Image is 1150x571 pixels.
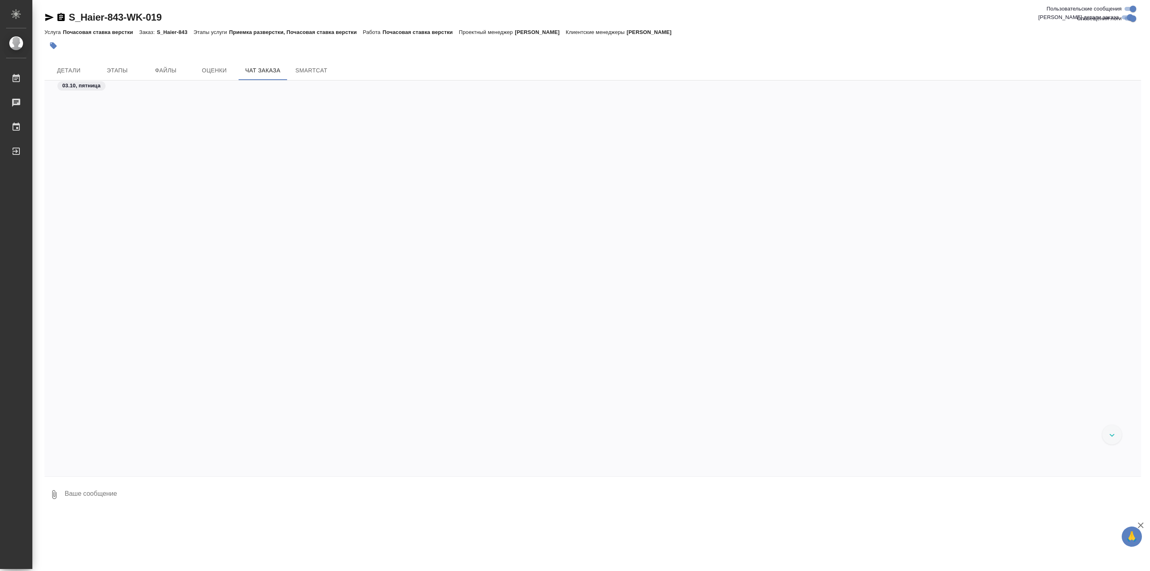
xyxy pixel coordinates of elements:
p: [PERSON_NAME] [627,29,678,35]
span: SmartCat [292,66,331,76]
p: Почасовая ставка верстки [383,29,459,35]
button: Скопировать ссылку [56,13,66,22]
p: Почасовая ставка верстки [63,29,139,35]
p: 03.10, пятница [62,82,101,90]
a: S_Haier-843-WK-019 [69,12,162,23]
p: Услуга [44,29,63,35]
p: Этапы услуги [194,29,229,35]
span: [PERSON_NAME] детали заказа [1038,13,1119,21]
p: S_Haier-843 [157,29,194,35]
p: Приемка разверстки, Почасовая ставка верстки [229,29,363,35]
span: Оповещения-логи [1077,15,1122,23]
span: Пользовательские сообщения [1046,5,1122,13]
p: Проектный менеджер [459,29,515,35]
p: [PERSON_NAME] [515,29,566,35]
button: Скопировать ссылку для ЯМессенджера [44,13,54,22]
span: Оценки [195,66,234,76]
span: Файлы [146,66,185,76]
span: 🙏 [1125,528,1139,545]
span: Этапы [98,66,137,76]
button: Добавить тэг [44,37,62,55]
p: Работа [363,29,383,35]
span: Чат заказа [243,66,282,76]
button: 🙏 [1122,527,1142,547]
p: Клиентские менеджеры [566,29,627,35]
span: Детали [49,66,88,76]
p: Заказ: [139,29,156,35]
